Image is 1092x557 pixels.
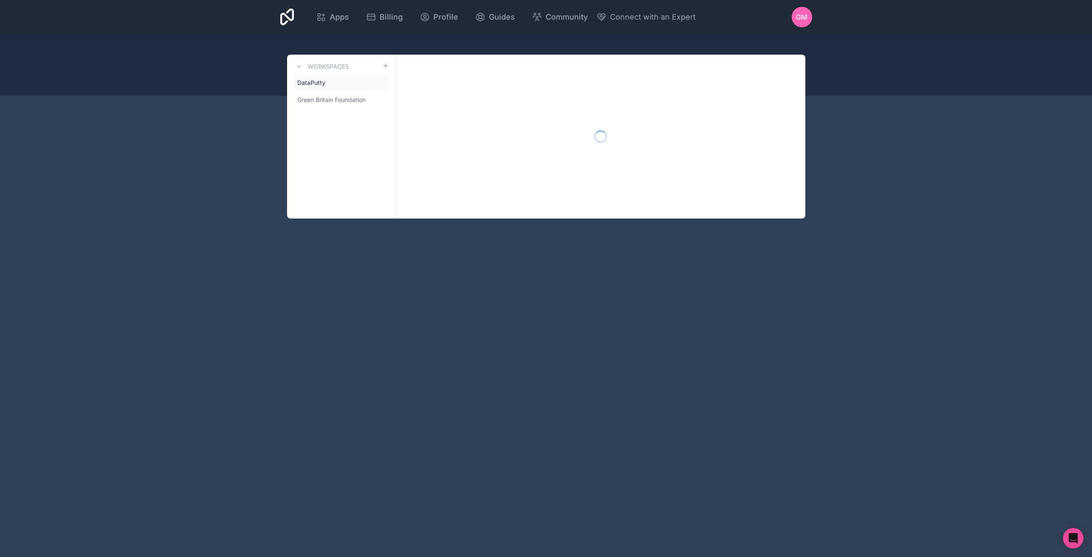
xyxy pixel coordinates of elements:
[294,92,389,108] a: Green Britain Foundation
[297,96,366,104] span: Green Britain Foundation
[1063,528,1083,548] div: Open Intercom Messenger
[359,8,409,26] a: Billing
[468,8,522,26] a: Guides
[308,62,349,71] h3: Workspaces
[525,8,595,26] a: Community
[294,61,349,72] a: Workspaces
[294,75,389,90] a: DataPutty
[610,11,696,23] span: Connect with an Expert
[596,11,696,23] button: Connect with an Expert
[433,11,458,23] span: Profile
[796,12,807,22] span: GM
[489,11,515,23] span: Guides
[297,79,325,87] span: DataPutty
[330,11,349,23] span: Apps
[546,11,588,23] span: Community
[380,11,403,23] span: Billing
[309,8,356,26] a: Apps
[413,8,465,26] a: Profile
